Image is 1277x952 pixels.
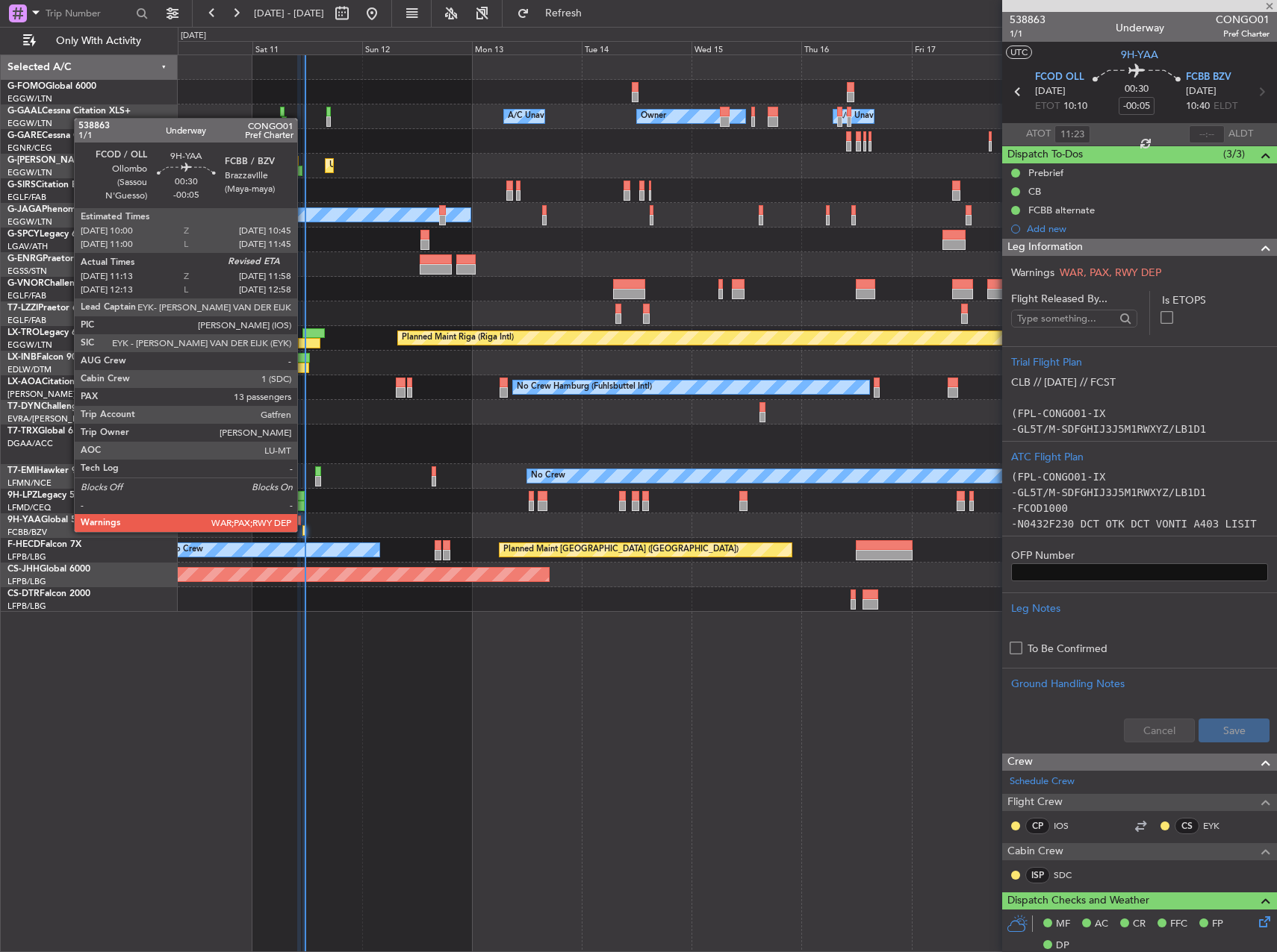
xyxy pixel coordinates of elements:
[1011,518,1257,545] code: -N0432F230 DCT OTK DCT VONTI A403 LISIT DCT
[1175,818,1199,834] div: CS
[7,589,90,598] a: CS-DTRFalcon 2000
[531,465,565,487] div: No Crew
[1028,204,1095,216] div: FCBB alternate
[1186,84,1217,99] span: [DATE]
[7,82,46,91] span: G-FOMO
[7,339,52,351] a: EGGW/LTN
[254,7,324,20] span: [DATE] - [DATE]
[7,353,37,362] span: LX-INB
[1203,819,1237,833] a: EYK
[1011,548,1268,563] label: OFP Number
[7,353,125,362] a: LX-INBFalcon 900EX EASy II
[7,328,40,337] span: LX-TRO
[16,29,162,53] button: Only With Activity
[1011,486,1206,498] code: -GL5T/M-SDFGHIJ3J5M1RWXYZ/LB1D1
[532,8,595,19] span: Refresh
[1010,774,1075,789] a: Schedule Crew
[7,477,52,489] a: LFMN/NCE
[7,491,85,500] a: 9H-LPZLegacy 500
[7,402,105,411] a: T7-DYNChallenger 604
[169,539,203,561] div: No Crew
[1011,423,1206,435] code: -GL5T/M-SDFGHIJ3J5M1RWXYZ/LB1D1
[912,41,1022,54] div: Fri 17
[7,576,46,587] a: LFPB/LBG
[1133,917,1146,932] span: CR
[7,516,92,524] a: 9H-YAAGlobal 5000
[7,413,100,425] a: EVRA/[PERSON_NAME]
[7,290,46,301] a: EGLF/FAB
[1025,818,1050,834] div: CP
[508,105,570,128] div: A/C Unavailable
[1028,185,1041,198] div: CB
[1007,754,1033,771] span: Crew
[7,389,96,400] a: [PERSON_NAME]/QSA
[402,327,514,349] div: Planned Maint Riga (Riga Intl)
[7,181,36,190] span: G-SIRS
[1223,146,1245,162] span: (3/3)
[7,540,40,549] span: F-HECD
[7,589,40,598] span: CS-DTR
[7,156,173,165] a: G-[PERSON_NAME]Cessna Citation XLS
[692,41,801,54] div: Wed 15
[7,427,89,436] a: T7-TRXGlobal 6500
[517,376,652,398] div: No Crew Hamburg (Fuhlsbuttel Intl)
[1095,917,1108,932] span: AC
[181,30,206,43] div: [DATE]
[7,230,87,239] a: G-SPCYLegacy 650
[801,41,911,54] div: Thu 16
[1011,354,1268,370] div: Trial Flight Plan
[7,241,48,252] a: LGAV/ATH
[1170,917,1187,932] span: FFC
[7,156,90,165] span: G-[PERSON_NAME]
[1035,84,1066,99] span: [DATE]
[7,565,40,574] span: CS-JHH
[1006,46,1032,59] button: UTC
[7,540,81,549] a: F-HECDFalcon 7X
[1214,99,1237,114] span: ELDT
[1035,99,1060,114] span: ETOT
[7,279,108,288] a: G-VNORChallenger 650
[1216,12,1270,28] span: CONGO01
[1028,641,1107,657] label: To Be Confirmed
[7,491,37,500] span: 9H-LPZ
[7,167,52,178] a: EGGW/LTN
[1216,28,1270,40] span: Pref Charter
[1007,146,1083,163] span: Dispatch To-Dos
[7,205,94,214] a: G-JAGAPhenom 300
[1011,471,1105,483] code: (FPL-CONGO01-IX
[1162,292,1268,308] label: Is ETOPS
[1007,843,1063,860] span: Cabin Crew
[7,304,38,313] span: T7-LZZI
[1011,370,1268,433] div: CLB // [DATE] // FCST
[7,230,40,239] span: G-SPCY
[7,304,88,313] a: T7-LZZIPraetor 600
[7,378,42,386] span: LX-AOA
[142,41,252,54] div: Fri 10
[1228,127,1253,142] span: ALDT
[7,93,52,104] a: EGGW/LTN
[1011,601,1268,616] div: Leg Notes
[1007,892,1149,909] span: Dispatch Checks and Weather
[7,118,52,129] a: EGGW/LTN
[7,427,38,436] span: T7-TRX
[39,36,158,46] span: Only With Activity
[7,131,131,140] a: G-GARECessna Citation XLS+
[7,364,52,375] a: EDLW/DTM
[7,315,46,326] a: EGLF/FAB
[1026,127,1051,142] span: ATOT
[1125,82,1149,97] span: 00:30
[7,328,87,337] a: LX-TROLegacy 650
[46,2,131,25] input: Trip Number
[7,82,96,91] a: G-FOMOGlobal 6000
[1212,917,1223,932] span: FP
[1007,239,1083,256] span: Leg Information
[1002,265,1277,281] div: Warnings
[7,565,90,574] a: CS-JHHGlobal 6000
[1186,70,1231,85] span: FCBB BZV
[1121,47,1158,63] span: 9H-YAA
[1011,502,1068,514] code: -FCOD1000
[7,254,93,263] a: G-ENRGPraetor 600
[1028,166,1063,179] div: Prebrief
[1027,222,1270,235] div: Add new
[1025,867,1050,883] div: ISP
